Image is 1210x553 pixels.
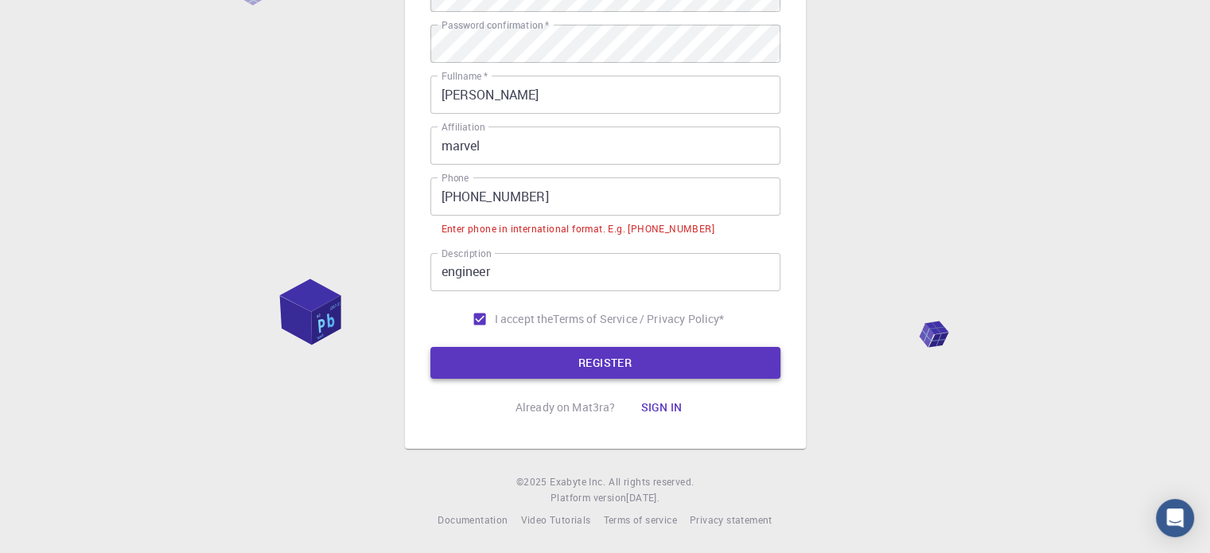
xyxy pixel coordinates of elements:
[628,391,694,423] button: Sign in
[495,311,554,327] span: I accept the
[516,399,616,415] p: Already on Mat3ra?
[553,311,724,327] p: Terms of Service / Privacy Policy *
[442,120,484,134] label: Affiliation
[442,221,714,237] div: Enter phone in international format. E.g. [PHONE_NUMBER]
[430,347,780,379] button: REGISTER
[550,475,605,488] span: Exabyte Inc.
[551,490,626,506] span: Platform version
[442,18,549,32] label: Password confirmation
[603,513,676,526] span: Terms of service
[442,247,492,260] label: Description
[553,311,724,327] a: Terms of Service / Privacy Policy*
[690,513,772,526] span: Privacy statement
[603,512,676,528] a: Terms of service
[516,474,550,490] span: © 2025
[438,512,508,528] a: Documentation
[550,474,605,490] a: Exabyte Inc.
[438,513,508,526] span: Documentation
[520,512,590,528] a: Video Tutorials
[609,474,694,490] span: All rights reserved.
[442,171,469,185] label: Phone
[626,490,659,506] a: [DATE].
[1156,499,1194,537] div: Open Intercom Messenger
[626,491,659,504] span: [DATE] .
[690,512,772,528] a: Privacy statement
[442,69,488,83] label: Fullname
[520,513,590,526] span: Video Tutorials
